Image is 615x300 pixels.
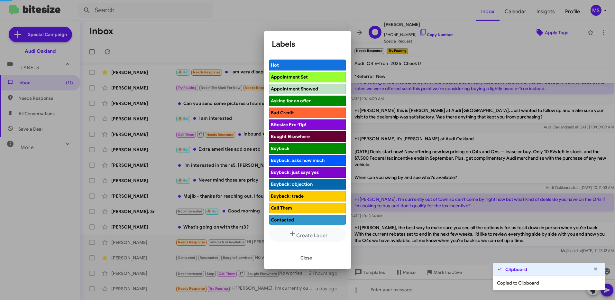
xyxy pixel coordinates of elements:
[272,39,343,49] h1: Labels
[271,193,304,199] span: Buyback: trade
[271,110,294,116] span: Bad Credit
[300,252,312,264] span: Close
[271,217,294,223] span: Contacted
[271,169,319,175] span: Buyback: just says yes
[271,122,306,127] span: Bitesize Pro-Tip!
[493,276,605,290] div: Copied to Clipboard
[271,74,308,80] span: Appointment Set
[271,62,279,68] span: Hot
[271,134,310,139] span: Bought Elsewhere
[271,181,313,187] span: Buyback: objection
[271,205,292,211] span: Call Them
[271,157,325,163] span: Buyback: asks how much
[505,266,527,273] strong: Clipboard
[271,145,289,151] span: Buyback
[295,252,317,264] button: Close
[269,227,346,242] button: Create Label
[271,98,311,104] span: Asking for an offer
[271,86,318,92] span: Appointment Showed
